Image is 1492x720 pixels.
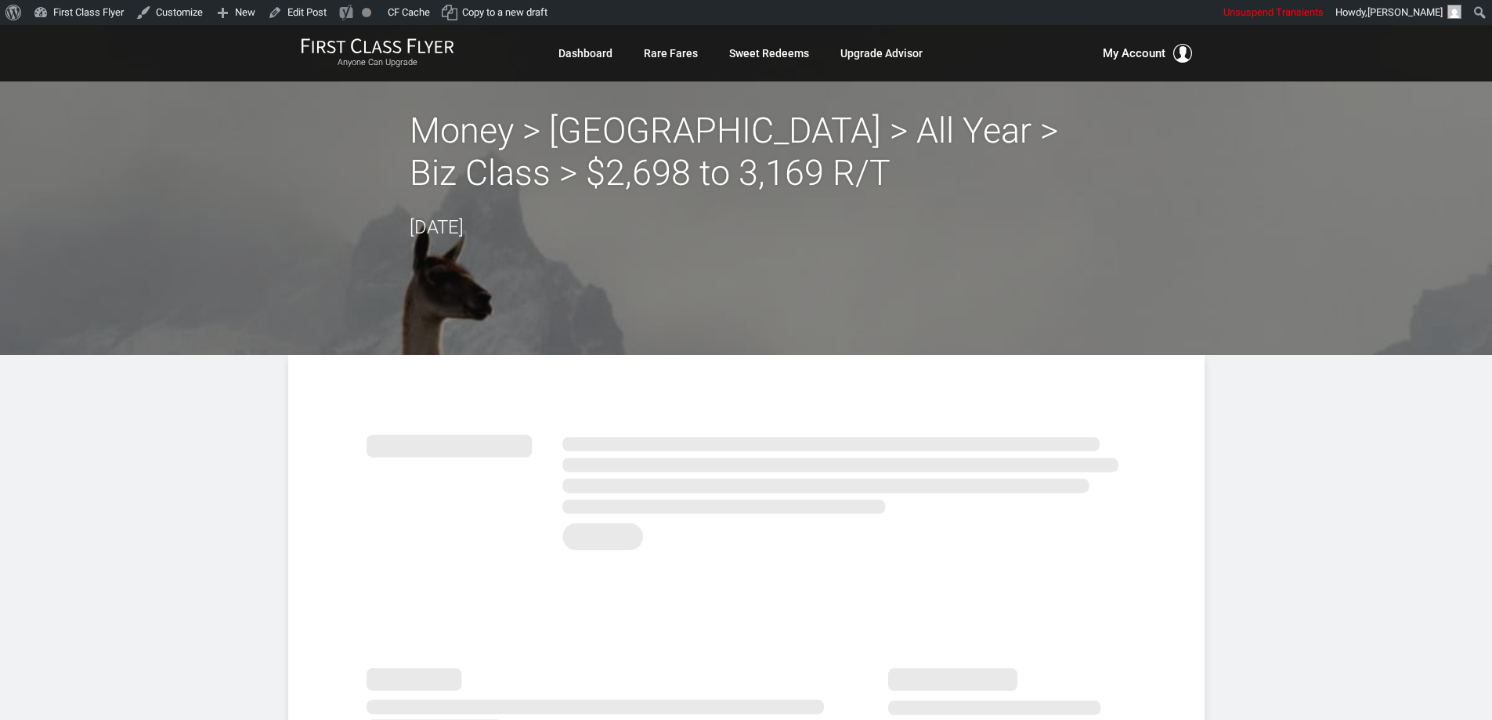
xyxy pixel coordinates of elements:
[1223,6,1324,18] span: Unsuspend Transients
[367,418,1126,559] img: summary.svg
[301,57,454,68] small: Anyone Can Upgrade
[410,110,1083,194] h2: Money > [GEOGRAPHIC_DATA] > All Year > Biz Class > $2,698 to 3,169 R/T
[1103,44,1192,63] button: My Account
[644,39,698,67] a: Rare Fares
[1367,6,1443,18] span: [PERSON_NAME]
[301,38,454,54] img: First Class Flyer
[301,38,454,69] a: First Class FlyerAnyone Can Upgrade
[840,39,923,67] a: Upgrade Advisor
[729,39,809,67] a: Sweet Redeems
[1103,44,1165,63] span: My Account
[410,216,464,238] time: [DATE]
[558,39,612,67] a: Dashboard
